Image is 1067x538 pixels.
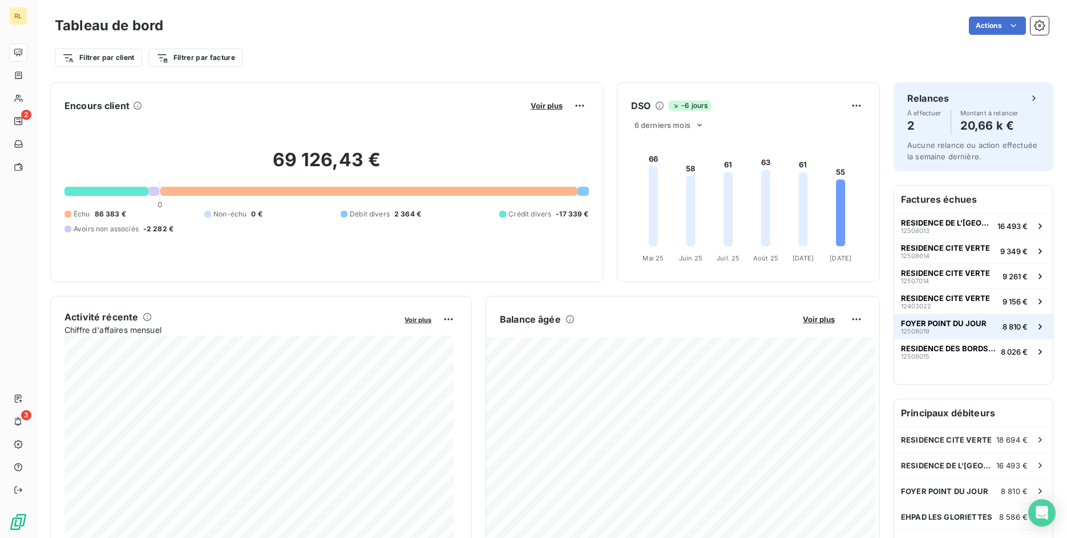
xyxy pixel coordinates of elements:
[901,278,929,284] span: 12507014
[753,254,778,262] tspan: Août 25
[901,227,929,234] span: 12508013
[901,435,992,444] span: RESIDENCE CITE VERTE
[157,200,162,209] span: 0
[508,209,551,219] span: Crédit divers
[894,263,1053,288] button: RESIDENCE CITE VERTE125070149 261 €
[531,101,563,110] span: Voir plus
[996,461,1028,470] span: 16 493 €
[901,303,931,310] span: 12403022
[251,209,262,219] span: 0 €
[901,243,990,252] span: RESIDENCE CITE VERTE
[64,310,138,324] h6: Activité récente
[894,213,1053,238] button: RESIDENCE DE L'[GEOGRAPHIC_DATA]1250801316 493 €
[901,319,987,328] span: FOYER POINT DU JOUR
[527,101,566,111] button: Voir plus
[1003,322,1028,331] span: 8 810 €
[405,316,431,324] span: Voir plus
[894,399,1053,427] h6: Principaux débiteurs
[55,15,163,36] h3: Tableau de bord
[799,314,838,324] button: Voir plus
[894,339,1053,364] button: RESIDENCE DES BORDS DE MARNE125080158 026 €
[143,224,173,234] span: -2 282 €
[901,487,988,496] span: FOYER POINT DU JOUR
[1001,487,1028,496] span: 8 810 €
[1001,347,1028,356] span: 8 026 €
[894,238,1053,263] button: RESIDENCE CITE VERTE125080149 349 €
[9,513,27,531] img: Logo LeanPay
[907,91,949,105] h6: Relances
[21,110,31,120] span: 2
[996,435,1028,444] span: 18 694 €
[64,99,130,113] h6: Encours client
[679,254,702,262] tspan: Juin 25
[350,209,390,219] span: Débit divers
[901,252,929,259] span: 12508014
[830,254,851,262] tspan: [DATE]
[9,7,27,25] div: RL
[642,254,664,262] tspan: Mai 25
[960,117,1018,135] h4: 20,66 k €
[1003,297,1028,306] span: 9 156 €
[556,209,588,219] span: -17 339 €
[894,314,1053,339] button: FOYER POINT DU JOUR125080198 810 €
[21,410,31,420] span: 3
[901,512,992,521] span: EHPAD LES GLORIETTES
[64,148,589,183] h2: 69 126,43 €
[901,353,929,360] span: 12508015
[631,99,650,113] h6: DSO
[500,312,561,326] h6: Balance âgée
[901,328,929,335] span: 12508019
[901,218,993,227] span: RESIDENCE DE L'[GEOGRAPHIC_DATA]
[394,209,421,219] span: 2 364 €
[894,288,1053,314] button: RESIDENCE CITE VERTE124030229 156 €
[803,315,835,324] span: Voir plus
[907,140,1037,161] span: Aucune relance ou action effectuée la semaine dernière.
[74,224,139,234] span: Avoirs non associés
[907,110,941,117] span: À effectuer
[960,110,1018,117] span: Montant à relancer
[792,254,814,262] tspan: [DATE]
[901,294,990,303] span: RESIDENCE CITE VERTE
[634,121,690,130] span: 6 derniers mois
[1028,499,1056,527] div: Open Intercom Messenger
[74,209,90,219] span: Échu
[999,512,1028,521] span: 8 586 €
[64,324,397,336] span: Chiffre d'affaires mensuel
[401,314,435,324] button: Voir plus
[894,186,1053,213] h6: Factures échues
[95,209,126,219] span: 86 383 €
[55,49,142,67] button: Filtrer par client
[907,117,941,135] h4: 2
[901,461,996,470] span: RESIDENCE DE L'[GEOGRAPHIC_DATA]
[901,268,990,278] span: RESIDENCE CITE VERTE
[213,209,246,219] span: Non-échu
[1000,247,1028,256] span: 9 349 €
[969,17,1026,35] button: Actions
[149,49,242,67] button: Filtrer par facture
[901,344,996,353] span: RESIDENCE DES BORDS DE MARNE
[997,222,1028,231] span: 16 493 €
[669,101,711,111] span: -6 jours
[1003,272,1028,281] span: 9 261 €
[717,254,739,262] tspan: Juil. 25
